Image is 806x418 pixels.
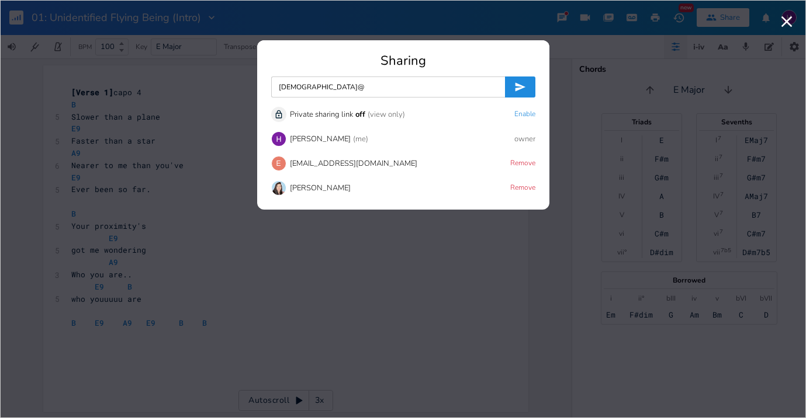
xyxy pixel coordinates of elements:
button: Remove [510,183,535,193]
img: Hooly J Chan [271,131,286,147]
div: [PERSON_NAME] [290,184,351,192]
button: Remove [510,159,535,169]
div: (me) [353,135,368,143]
input: Enter collaborator email [271,76,505,97]
div: edhrico [271,156,286,171]
div: [PERSON_NAME] [290,135,351,143]
div: (view only) [368,111,405,119]
div: [EMAIL_ADDRESS][DOMAIN_NAME] [290,160,417,168]
button: Invite [505,76,535,97]
div: owner [514,135,535,143]
div: off [355,111,365,119]
div: Private sharing link [290,111,353,119]
img: ToniAnne Wong [271,180,286,196]
div: Sharing [271,54,535,67]
button: Enable [514,110,535,120]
